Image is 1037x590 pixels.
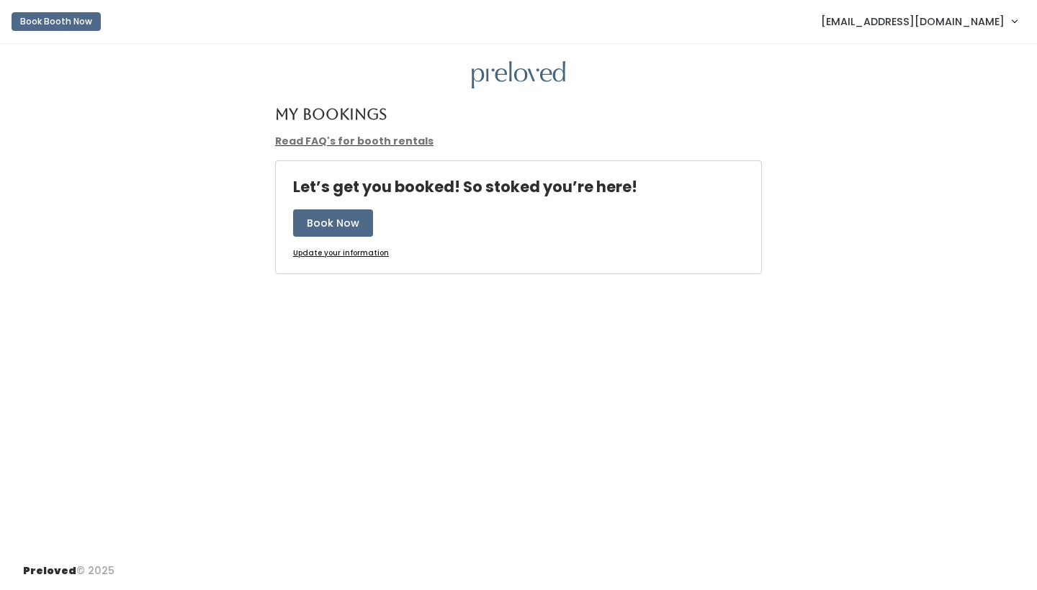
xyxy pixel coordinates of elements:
[12,12,101,31] button: Book Booth Now
[23,563,76,578] span: Preloved
[293,209,373,237] button: Book Now
[293,178,637,195] h4: Let’s get you booked! So stoked you’re here!
[293,248,389,259] a: Update your information
[472,61,565,89] img: preloved logo
[807,6,1031,37] a: [EMAIL_ADDRESS][DOMAIN_NAME]
[12,6,101,37] a: Book Booth Now
[23,552,115,578] div: © 2025
[275,106,387,122] h4: My Bookings
[293,248,389,258] u: Update your information
[275,134,434,148] a: Read FAQ's for booth rentals
[821,14,1005,29] span: [EMAIL_ADDRESS][DOMAIN_NAME]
